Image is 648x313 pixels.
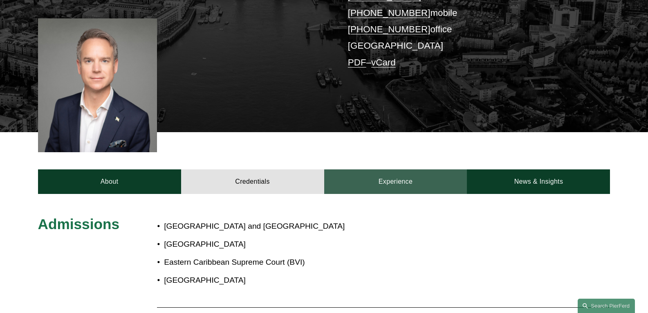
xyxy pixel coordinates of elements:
a: vCard [371,57,396,68]
a: Credentials [181,169,324,194]
a: Experience [324,169,467,194]
p: Eastern Caribbean Supreme Court (BVI) [164,255,372,270]
a: News & Insights [467,169,610,194]
a: About [38,169,181,194]
a: [PHONE_NUMBER] [348,8,431,18]
a: [PHONE_NUMBER] [348,24,431,34]
p: [GEOGRAPHIC_DATA] [164,273,372,288]
p: [GEOGRAPHIC_DATA] [164,237,372,252]
p: [GEOGRAPHIC_DATA] and [GEOGRAPHIC_DATA] [164,219,372,234]
a: PDF [348,57,366,68]
span: Admissions [38,216,119,232]
a: Search this site [578,299,635,313]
